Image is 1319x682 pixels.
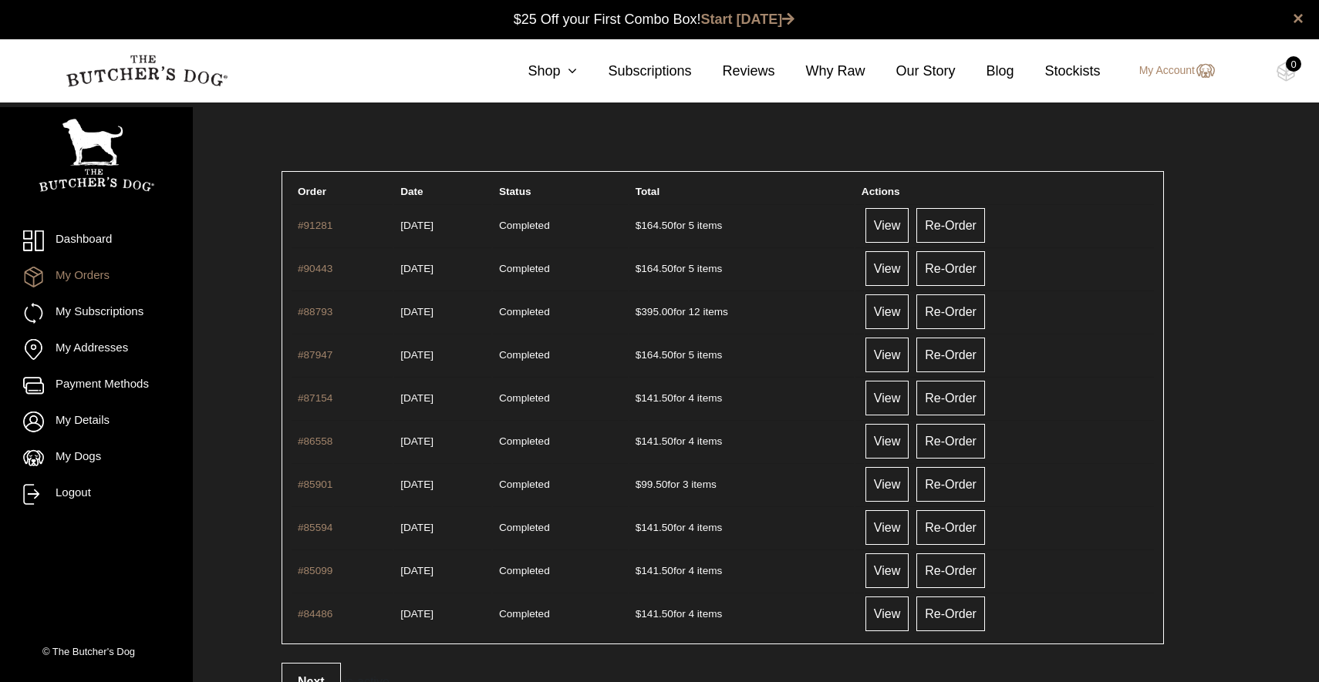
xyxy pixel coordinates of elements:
a: My Details [23,412,170,432]
span: 164.50 [636,349,673,361]
a: Reviews [691,61,774,82]
a: #84486 [298,608,332,620]
a: Re-Order [916,381,985,415]
a: My Orders [23,267,170,287]
td: Completed [493,204,628,246]
a: #91281 [298,220,332,231]
a: Payment Methods [23,375,170,396]
span: $ [636,522,642,533]
span: $ [636,435,642,447]
a: View [865,338,909,372]
span: $ [636,349,642,361]
span: $ [636,565,642,576]
a: Subscriptions [577,61,691,82]
td: for 4 items [629,420,854,462]
a: Re-Order [916,338,985,372]
td: Completed [493,420,628,462]
time: [DATE] [400,565,433,576]
a: View [865,510,909,545]
time: [DATE] [400,220,433,231]
a: View [865,294,909,329]
td: for 3 items [629,463,854,505]
td: Completed [493,549,628,591]
a: Re-Order [916,294,985,329]
a: #85594 [298,522,332,533]
span: Date [400,186,423,197]
a: View [865,596,909,631]
td: Completed [493,593,628,634]
img: TBD_Portrait_Logo_White.png [39,119,154,192]
a: #90443 [298,263,332,274]
time: [DATE] [400,392,433,404]
a: #87947 [298,349,332,361]
span: 99.50 [636,479,668,490]
a: #87154 [298,392,332,404]
a: My Addresses [23,339,170,360]
a: My Account [1124,62,1215,80]
div: 0 [1286,56,1301,72]
a: My Dogs [23,448,170,469]
td: for 4 items [629,593,854,634]
td: for 5 items [629,334,854,375]
td: Completed [493,377,628,418]
a: View [865,424,909,459]
span: Order [298,186,326,197]
time: [DATE] [400,479,433,490]
td: for 12 items [629,291,854,332]
span: $ [636,306,642,317]
span: $ [636,263,642,274]
span: $ [636,392,642,404]
a: Start [DATE] [701,12,795,27]
td: Completed [493,291,628,332]
td: Completed [493,506,628,548]
span: 164.50 [636,263,673,274]
span: 141.50 [636,608,673,620]
a: Re-Order [916,424,985,459]
span: $ [636,479,642,490]
a: close [1293,9,1304,28]
span: 141.50 [636,522,673,533]
time: [DATE] [400,435,433,447]
a: Re-Order [916,208,985,243]
a: Re-Order [916,596,985,631]
span: 395.00 [636,306,673,317]
span: 141.50 [636,435,673,447]
a: #88793 [298,306,332,317]
a: Logout [23,484,170,505]
td: for 4 items [629,549,854,591]
a: Shop [497,61,577,82]
td: for 4 items [629,506,854,548]
img: TBD_Cart-Empty.png [1277,62,1296,82]
a: Why Raw [775,61,865,82]
a: Re-Order [916,467,985,502]
a: View [865,381,909,415]
a: Blog [956,61,1014,82]
a: View [865,208,909,243]
span: 164.50 [636,220,673,231]
time: [DATE] [400,349,433,361]
a: View [865,251,909,286]
td: for 5 items [629,204,854,246]
time: [DATE] [400,263,433,274]
a: Our Story [865,61,956,82]
span: Total [636,186,659,197]
span: $ [636,220,642,231]
span: Actions [862,186,900,197]
a: Stockists [1014,61,1101,82]
time: [DATE] [400,306,433,317]
span: Status [499,186,531,197]
a: View [865,553,909,588]
a: Re-Order [916,510,985,545]
a: Dashboard [23,230,170,251]
td: for 4 items [629,377,854,418]
td: for 5 items [629,247,854,289]
td: Completed [493,334,628,375]
td: Completed [493,463,628,505]
a: View [865,467,909,502]
a: Re-Order [916,553,985,588]
span: $ [636,608,642,620]
a: #85901 [298,479,332,490]
a: Re-Order [916,251,985,286]
a: #86558 [298,435,332,447]
span: 141.50 [636,392,673,404]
